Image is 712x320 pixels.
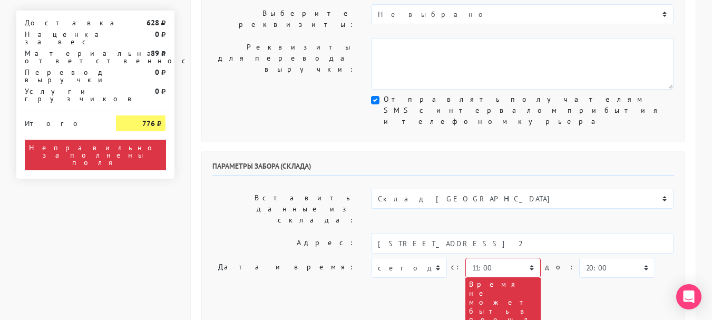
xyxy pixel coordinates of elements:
label: до: [545,258,575,276]
label: c: [451,258,461,276]
label: Реквизиты для перевода выручки: [204,38,364,90]
strong: 776 [142,119,155,128]
div: Open Intercom Messenger [676,284,701,309]
div: Итого [25,115,101,127]
strong: 89 [151,49,159,58]
div: Наценка за вес [17,31,109,45]
strong: 0 [155,67,159,77]
div: Доставка [17,19,109,26]
label: Выберите реквизиты: [204,4,364,34]
div: Неправильно заполнены поля [25,140,166,170]
div: Услуги грузчиков [17,88,109,102]
label: Адрес: [204,234,364,254]
div: Перевод выручки [17,69,109,83]
strong: 0 [155,86,159,96]
label: Отправлять получателям SMS с интервалом прибытия и телефоном курьера [384,94,674,127]
label: Вставить данные из склада: [204,189,364,229]
h6: Параметры забора (склада) [212,162,674,176]
strong: 628 [147,18,159,27]
div: Материальная ответственность [17,50,109,64]
strong: 0 [155,30,159,39]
